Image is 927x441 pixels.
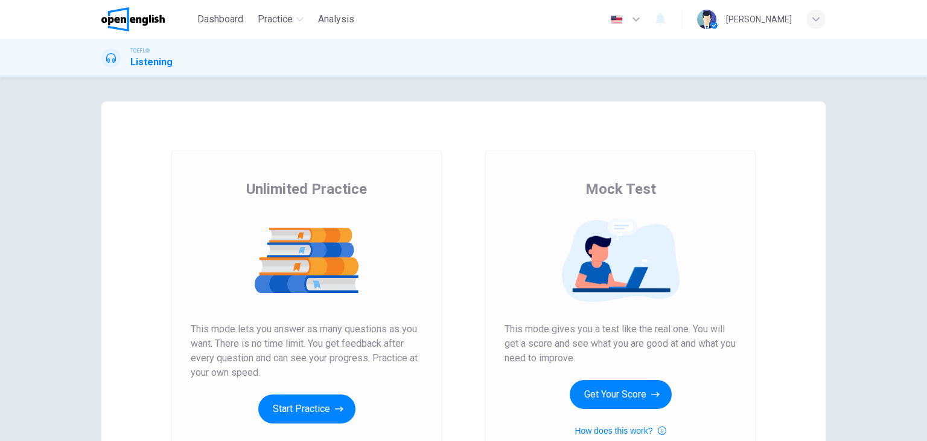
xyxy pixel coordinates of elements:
[575,423,666,438] button: How does this work?
[101,7,165,31] img: OpenEnglish logo
[318,12,354,27] span: Analysis
[258,394,355,423] button: Start Practice
[197,12,243,27] span: Dashboard
[101,7,193,31] a: OpenEnglish logo
[313,8,359,30] button: Analysis
[193,8,248,30] button: Dashboard
[130,55,173,69] h1: Listening
[246,179,367,199] span: Unlimited Practice
[130,47,150,55] span: TOEFL®
[609,15,624,24] img: en
[253,8,308,30] button: Practice
[697,10,716,29] img: Profile picture
[505,322,736,365] span: This mode gives you a test like the real one. You will get a score and see what you are good at a...
[585,179,656,199] span: Mock Test
[570,380,672,409] button: Get Your Score
[191,322,422,380] span: This mode lets you answer as many questions as you want. There is no time limit. You get feedback...
[258,12,293,27] span: Practice
[726,12,792,27] div: [PERSON_NAME]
